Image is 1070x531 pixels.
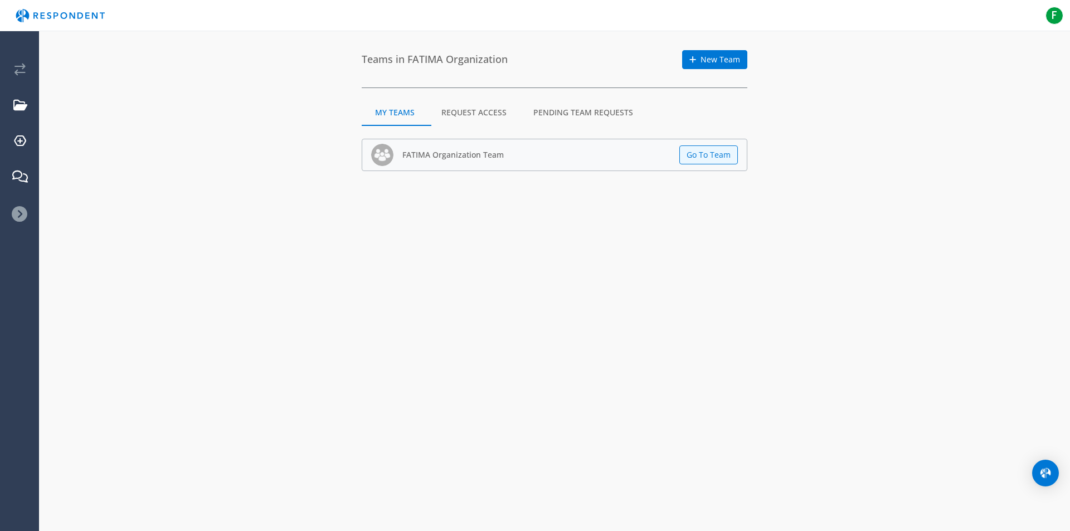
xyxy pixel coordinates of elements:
span: F [1045,7,1063,25]
h5: FATIMA Organization Team [402,150,504,159]
img: respondent-logo.png [9,5,111,26]
img: team_avatar_256.png [371,144,393,166]
md-tab-item: My Teams [362,99,428,126]
button: F [1043,6,1066,26]
button: Go To Team [679,145,738,164]
h4: Teams in FATIMA Organization [362,54,508,65]
md-tab-item: Pending Team Requests [520,99,646,126]
a: New Team [682,50,747,69]
md-tab-item: Request Access [428,99,520,126]
div: Open Intercom Messenger [1032,460,1059,486]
